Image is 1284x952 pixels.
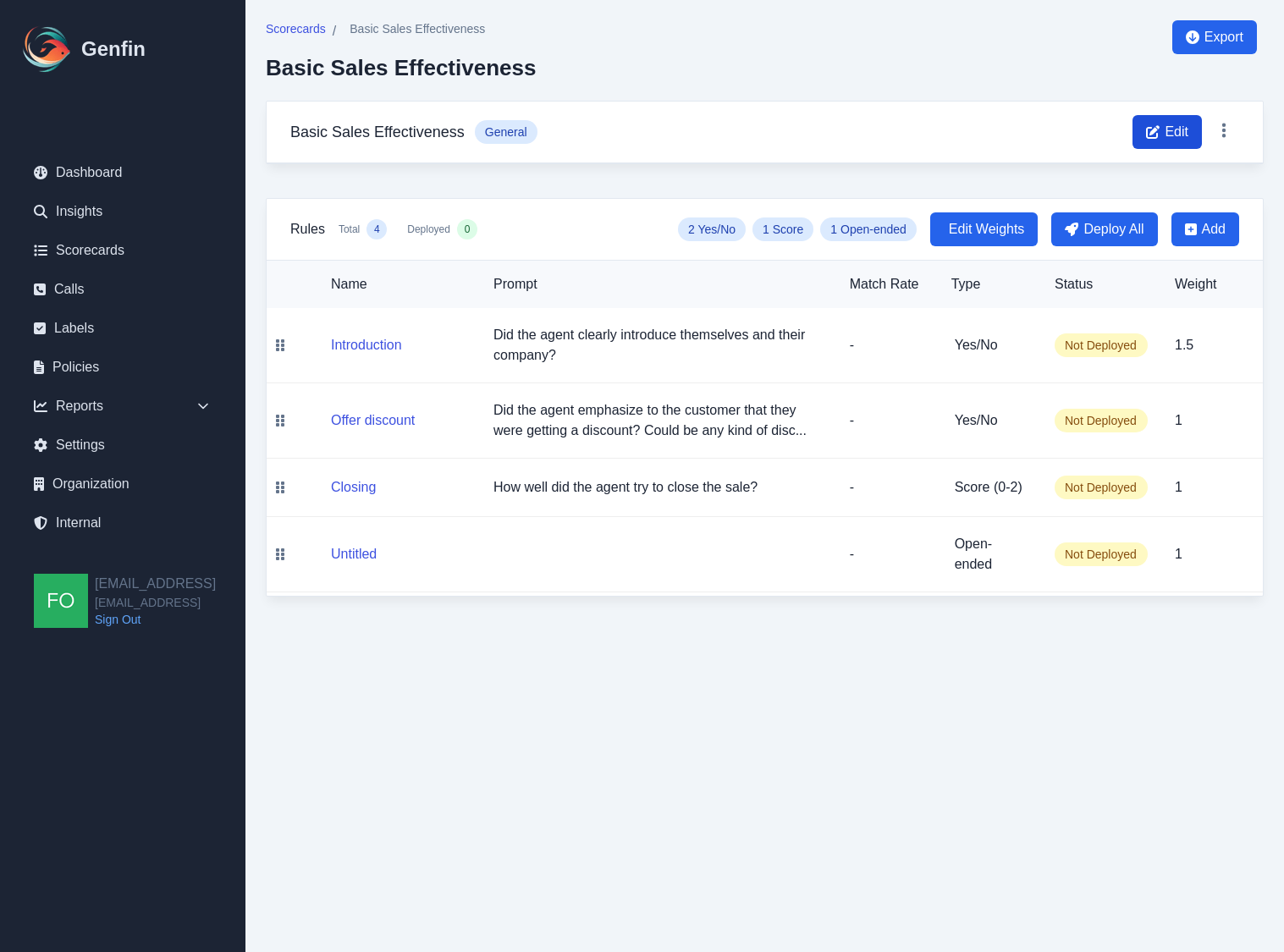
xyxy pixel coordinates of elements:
button: Closing [331,477,376,498]
th: Status [1041,261,1161,308]
img: founders@genfin.ai [34,574,88,628]
span: 2 Yes/No [678,217,746,241]
button: Deploy All [1051,212,1157,246]
h5: Score [955,477,1028,498]
button: Add [1171,212,1239,246]
span: [EMAIL_ADDRESS] [95,594,216,611]
span: 0 [465,223,471,236]
img: Logo [20,22,74,76]
span: Total [339,223,360,236]
button: Introduction [331,335,402,355]
a: Labels [20,311,225,345]
h3: Basic Sales Effectiveness [290,120,465,144]
a: Sign Out [95,611,216,628]
span: 1 [1175,413,1182,427]
th: Prompt [480,261,836,308]
button: Edit Weights [930,212,1039,246]
p: - [850,544,924,564]
p: How well did the agent try to close the sale? [493,477,823,498]
a: Introduction [331,338,402,352]
a: Insights [20,195,225,228]
h2: Basic Sales Effectiveness [266,55,536,80]
span: Basic Sales Effectiveness [350,20,485,37]
a: Untitled [331,547,377,561]
th: Weight [1161,261,1263,308]
a: Scorecards [266,20,326,41]
span: Edit [1165,122,1188,142]
a: Calls [20,272,225,306]
h5: Yes/No [955,410,1028,431]
p: - [850,410,924,431]
p: Did the agent emphasize to the customer that they were getting a discount? Could be any kind of d... [493,400,823,441]
button: Edit [1132,115,1202,149]
h5: Yes/No [955,335,1028,355]
span: / [333,21,336,41]
span: Not Deployed [1055,476,1148,499]
span: 1 Open-ended [820,217,917,241]
span: Not Deployed [1055,542,1148,566]
a: Organization [20,467,225,501]
a: Settings [20,428,225,462]
p: Did the agent clearly introduce themselves and their company? [493,325,823,366]
span: General [475,120,537,144]
button: Export [1172,20,1257,54]
a: Dashboard [20,156,225,190]
span: ( 0 - 2 ) [989,480,1022,494]
span: 4 [374,223,380,236]
span: Add [1202,219,1226,239]
th: Name [294,261,480,308]
button: Untitled [331,544,377,564]
span: 1 [1175,480,1182,494]
p: - [850,477,924,498]
button: Offer discount [331,410,415,431]
span: Export [1204,27,1243,47]
a: Closing [331,480,376,494]
a: Offer discount [331,413,415,427]
span: Not Deployed [1055,409,1148,432]
span: Not Deployed [1055,333,1148,357]
span: Edit Weights [949,219,1025,239]
h2: [EMAIL_ADDRESS] [95,574,216,594]
span: Scorecards [266,20,326,37]
h1: Genfin [81,36,146,63]
div: Reports [20,389,225,423]
th: Match Rate [836,261,938,308]
a: Internal [20,506,225,540]
th: Type [938,261,1041,308]
h3: Rules [290,219,325,239]
span: 1 Score [752,217,813,241]
span: 1.5 [1175,338,1193,352]
span: 1 [1175,547,1182,561]
p: - [850,335,924,355]
a: Policies [20,350,225,384]
h5: Open-ended [955,534,1028,575]
a: Scorecards [20,234,225,267]
span: Deployed [407,223,450,236]
span: Deploy All [1083,219,1143,239]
